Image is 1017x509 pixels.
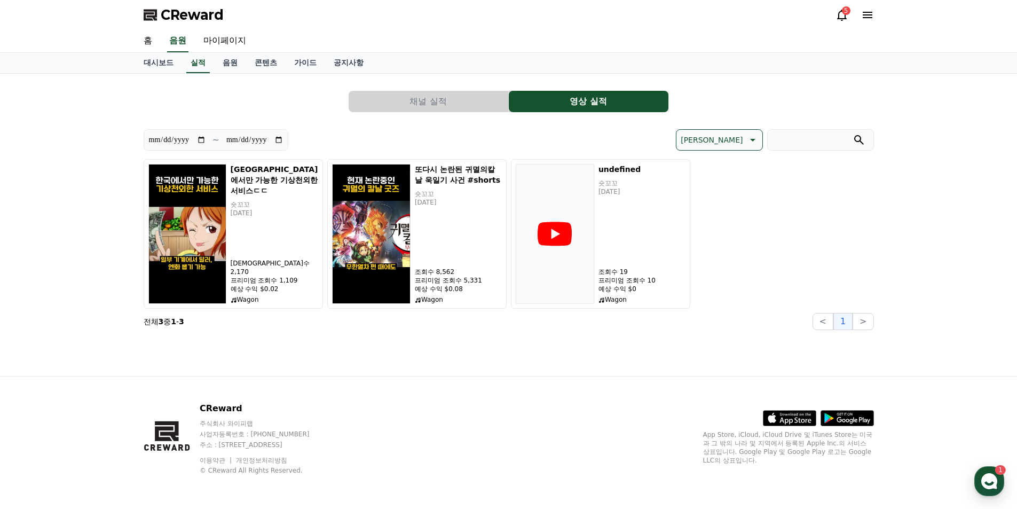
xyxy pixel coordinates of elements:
[332,164,411,304] img: 또다시 논란된 귀멸의칼날 욱일기 사건 #shorts
[813,313,833,330] button: <
[286,53,325,73] a: 가이드
[200,430,330,438] p: 사업자등록번호 : [PHONE_NUMBER]
[144,6,224,24] a: CReward
[415,295,502,304] p: Wagon
[179,317,184,326] strong: 3
[161,6,224,24] span: CReward
[246,53,286,73] a: 콘텐츠
[148,164,226,304] img: 한국에서만 가능한 기상천외한 서비스ㄷㄷ
[415,276,502,285] p: 프리미엄 조회수 5,331
[200,457,233,464] a: 이용약관
[703,430,874,465] p: App Store, iCloud, iCloud Drive 및 iTunes Store는 미국과 그 밖의 나라 및 지역에서 등록된 Apple Inc.의 서비스 상표입니다. Goo...
[231,209,318,217] p: [DATE]
[598,164,685,175] h5: undefined
[681,132,743,147] p: [PERSON_NAME]
[144,159,323,309] button: 한국에서만 가능한 기상천외한 서비스ㄷㄷ [GEOGRAPHIC_DATA]에서만 가능한 기상천외한 서비스ㄷㄷ 숏꼬꼬 [DATE] [DEMOGRAPHIC_DATA]수 2,170 프...
[415,268,502,276] p: 조회수 8,562
[200,441,330,449] p: 주소 : [STREET_ADDRESS]
[200,402,330,415] p: CReward
[415,164,502,185] h5: 또다시 논란된 귀멸의칼날 욱일기 사건 #shorts
[236,457,287,464] a: 개인정보처리방침
[231,259,318,276] p: [DEMOGRAPHIC_DATA]수 2,170
[167,30,188,52] a: 음원
[349,91,508,112] button: 채널 실적
[415,198,502,207] p: [DATE]
[159,317,164,326] strong: 3
[842,6,850,15] div: 5
[214,53,246,73] a: 음원
[511,159,690,309] button: undefined 숏꼬꼬 [DATE] 조회수 19 프리미엄 조회수 10 예상 수익 $0 Wagon
[325,53,372,73] a: 공지사항
[144,316,184,327] p: 전체 중 -
[415,190,502,198] p: 숏꼬꼬
[200,419,330,428] p: 주식회사 와이피랩
[195,30,255,52] a: 마이페이지
[598,276,685,285] p: 프리미엄 조회수 10
[186,53,210,73] a: 실적
[212,134,219,146] p: ~
[833,313,853,330] button: 1
[135,30,161,52] a: 홈
[598,285,685,293] p: 예상 수익 $0
[349,91,509,112] a: 채널 실적
[676,129,762,151] button: [PERSON_NAME]
[231,200,318,209] p: 숏꼬꼬
[598,179,685,187] p: 숏꼬꼬
[509,91,668,112] button: 영상 실적
[231,276,318,285] p: 프리미엄 조회수 1,109
[327,159,507,309] button: 또다시 논란된 귀멸의칼날 욱일기 사건 #shorts 또다시 논란된 귀멸의칼날 욱일기 사건 #shorts 숏꼬꼬 [DATE] 조회수 8,562 프리미엄 조회수 5,331 예상 ...
[598,187,685,196] p: [DATE]
[135,53,182,73] a: 대시보드
[509,91,669,112] a: 영상 실적
[835,9,848,21] a: 5
[171,317,176,326] strong: 1
[231,164,318,196] h5: [GEOGRAPHIC_DATA]에서만 가능한 기상천외한 서비스ㄷㄷ
[598,295,685,304] p: Wagon
[200,466,330,475] p: © CReward All Rights Reserved.
[415,285,502,293] p: 예상 수익 $0.08
[231,285,318,293] p: 예상 수익 $0.02
[231,295,318,304] p: Wagon
[598,268,685,276] p: 조회수 19
[853,313,873,330] button: >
